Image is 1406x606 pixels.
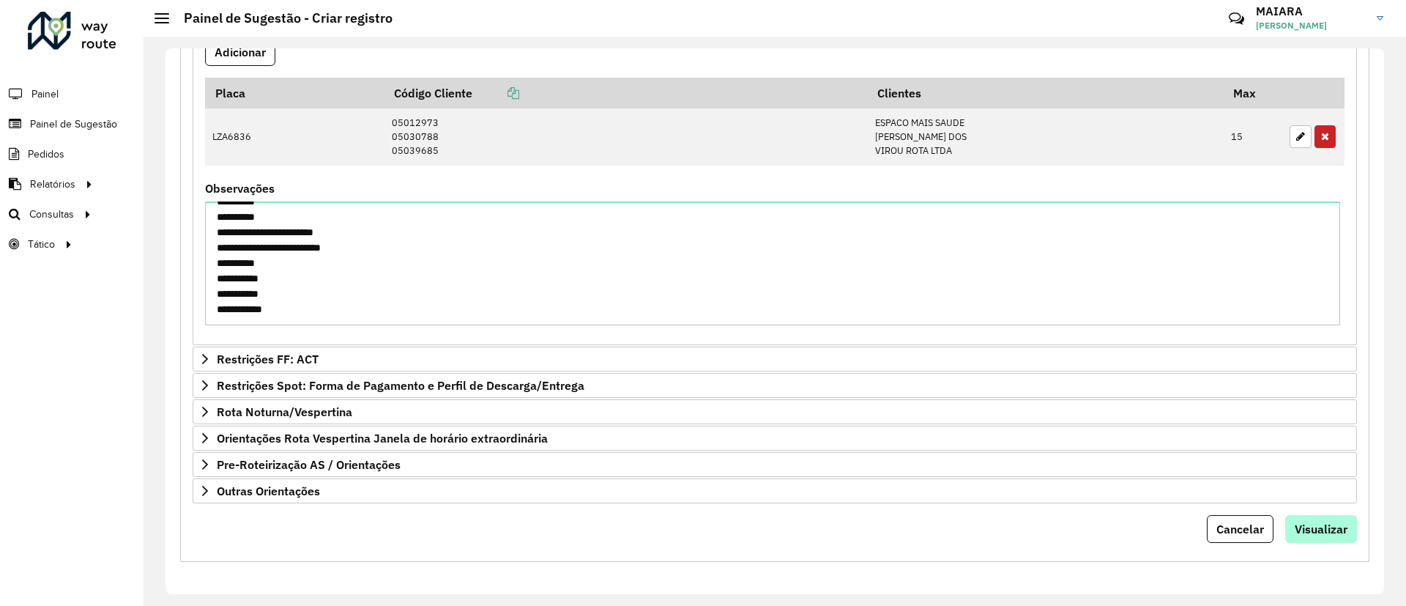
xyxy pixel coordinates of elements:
span: Restrições FF: ACT [217,353,319,365]
span: Relatórios [30,177,75,192]
span: Painel [31,86,59,102]
span: Visualizar [1295,522,1347,536]
span: Orientações Rota Vespertina Janela de horário extraordinária [217,432,548,444]
th: Código Cliente [384,78,868,108]
span: Rota Noturna/Vespertina [217,406,352,418]
span: Tático [28,237,55,252]
span: Cancelar [1216,522,1264,536]
span: Pre-Roteirização AS / Orientações [217,459,401,470]
a: Restrições FF: ACT [193,347,1357,372]
a: Outras Orientações [193,478,1357,503]
a: Pre-Roteirização AS / Orientações [193,452,1357,477]
td: 15 [1224,108,1282,166]
th: Placa [205,78,384,108]
span: [PERSON_NAME] [1256,19,1366,32]
h3: MAIARA [1256,4,1366,18]
a: Rota Noturna/Vespertina [193,399,1357,424]
span: Painel de Sugestão [30,117,117,132]
td: ESPACO MAIS SAUDE [PERSON_NAME] DOS VIROU ROTA LTDA [868,108,1224,166]
a: Copiar [472,86,519,100]
th: Max [1224,78,1282,108]
td: LZA6836 [205,108,384,166]
button: Cancelar [1207,515,1273,543]
td: 05012973 05030788 05039685 [384,108,868,166]
span: Outras Orientações [217,485,320,497]
span: Restrições Spot: Forma de Pagamento e Perfil de Descarga/Entrega [217,380,584,391]
a: Contato Rápido [1221,3,1252,34]
label: Observações [205,180,275,197]
span: Pedidos [28,147,64,162]
a: Orientações Rota Vespertina Janela de horário extraordinária [193,426,1357,451]
span: Consultas [29,207,74,222]
button: Visualizar [1285,515,1357,543]
h2: Painel de Sugestão - Criar registro [169,10,393,26]
a: Restrições Spot: Forma de Pagamento e Perfil de Descarga/Entrega [193,373,1357,398]
th: Clientes [868,78,1224,108]
button: Adicionar [205,38,275,66]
